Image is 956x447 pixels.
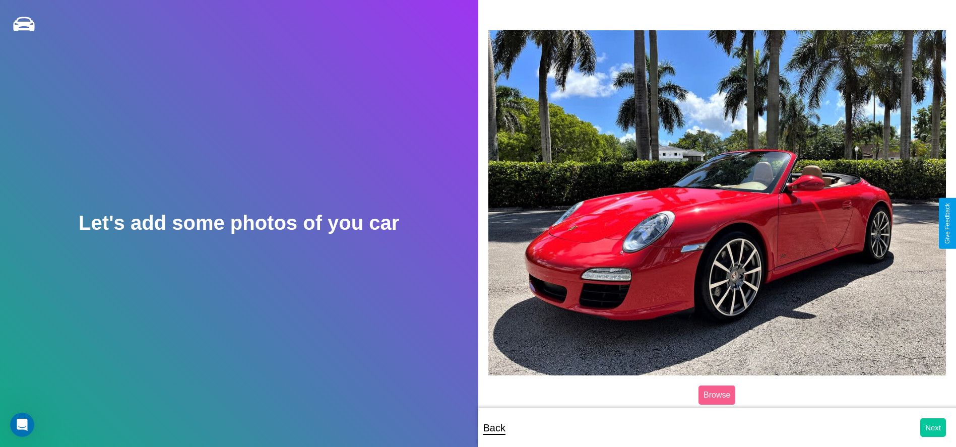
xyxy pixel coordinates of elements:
[944,203,951,244] div: Give Feedback
[698,386,735,405] label: Browse
[10,413,34,437] iframe: Intercom live chat
[483,419,505,437] p: Back
[79,212,399,234] h2: Let's add some photos of you car
[488,30,946,375] img: posted
[920,418,946,437] button: Next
